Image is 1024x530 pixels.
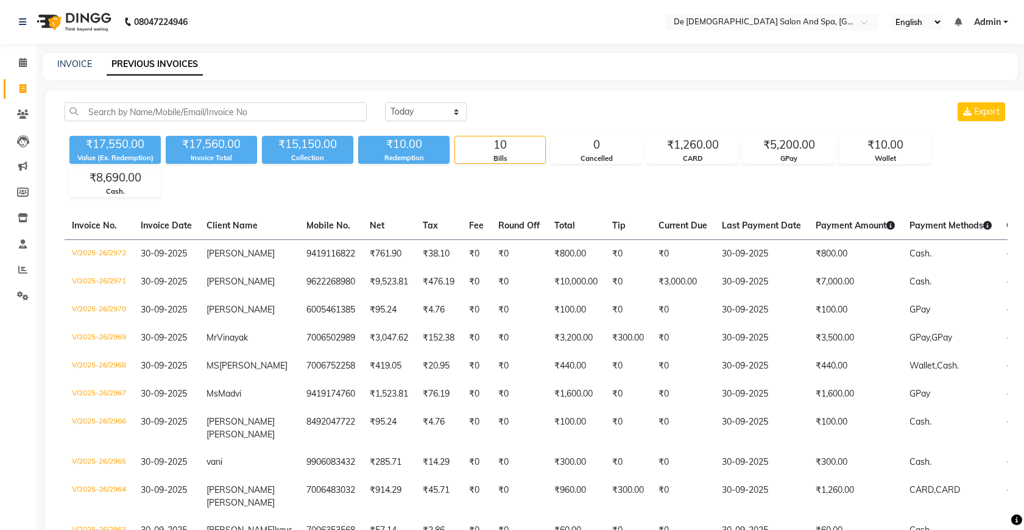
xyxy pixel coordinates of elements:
span: Payment Amount [816,220,895,231]
span: Ms [207,388,218,399]
td: ₹0 [651,380,715,408]
span: Mr [207,332,217,343]
td: 30-09-2025 [715,448,808,476]
td: 6005461385 [299,296,362,324]
td: ₹100.00 [547,296,605,324]
td: ₹800.00 [808,239,902,268]
span: 30-09-2025 [141,248,187,259]
td: ₹0 [491,268,547,296]
td: ₹0 [491,476,547,517]
span: 30-09-2025 [141,360,187,371]
span: Cash. [909,248,931,259]
div: Cancelled [551,154,641,164]
div: ₹17,560.00 [166,136,257,153]
span: - [1006,304,1010,315]
td: V/2025-26/2969 [65,324,133,352]
span: Cash. [909,456,931,467]
a: INVOICE [57,58,92,69]
span: Vinayak [217,332,248,343]
span: Cash. [909,416,931,427]
td: ₹0 [651,239,715,268]
span: Admin [974,16,1001,29]
span: Tip [612,220,626,231]
td: ₹0 [462,296,491,324]
td: ₹0 [491,380,547,408]
span: 30-09-2025 [141,484,187,495]
td: ₹3,200.00 [547,324,605,352]
td: ₹14.29 [415,448,462,476]
td: V/2025-26/2972 [65,239,133,268]
td: ₹20.95 [415,352,462,380]
span: MS [207,360,219,371]
td: ₹800.00 [547,239,605,268]
span: [PERSON_NAME] [207,484,275,495]
td: 8492047722 [299,408,362,448]
td: ₹0 [462,268,491,296]
td: ₹0 [605,268,651,296]
td: ₹960.00 [547,476,605,517]
td: 9419174760 [299,380,362,408]
td: ₹0 [605,448,651,476]
div: 10 [455,136,545,154]
td: ₹300.00 [808,448,902,476]
td: ₹419.05 [362,352,415,380]
td: ₹0 [491,239,547,268]
div: ₹1,260.00 [648,136,738,154]
td: 30-09-2025 [715,476,808,517]
td: ₹0 [462,239,491,268]
td: ₹761.90 [362,239,415,268]
td: V/2025-26/2965 [65,448,133,476]
span: [PERSON_NAME] [219,360,288,371]
td: ₹1,600.00 [808,380,902,408]
td: ₹0 [651,324,715,352]
td: 7006502989 [299,324,362,352]
div: Bills [455,154,545,164]
td: ₹3,500.00 [808,324,902,352]
span: Client Name [207,220,258,231]
div: Value (Ex. Redemption) [69,153,161,163]
td: ₹0 [651,476,715,517]
td: ₹914.29 [362,476,415,517]
td: 9622268980 [299,268,362,296]
div: 0 [551,136,641,154]
td: ₹440.00 [808,352,902,380]
td: ₹0 [491,408,547,448]
span: 30-09-2025 [141,332,187,343]
div: Redemption [358,153,450,163]
span: - [1006,332,1010,343]
span: GPay [909,388,930,399]
td: V/2025-26/2967 [65,380,133,408]
td: V/2025-26/2968 [65,352,133,380]
span: 30-09-2025 [141,276,187,287]
span: [PERSON_NAME] [207,497,275,508]
td: ₹300.00 [547,448,605,476]
span: [PERSON_NAME] [207,429,275,440]
span: - [1006,276,1010,287]
td: ₹0 [462,324,491,352]
td: 30-09-2025 [715,296,808,324]
td: ₹0 [491,324,547,352]
td: ₹300.00 [605,476,651,517]
span: 30-09-2025 [141,456,187,467]
td: ₹100.00 [547,408,605,448]
td: ₹0 [462,380,491,408]
span: vani [207,456,222,467]
td: ₹152.38 [415,324,462,352]
td: V/2025-26/2966 [65,408,133,448]
td: ₹10,000.00 [547,268,605,296]
td: ₹76.19 [415,380,462,408]
span: 30-09-2025 [141,304,187,315]
div: Invoice Total [166,153,257,163]
td: ₹1,600.00 [547,380,605,408]
td: ₹285.71 [362,448,415,476]
td: 30-09-2025 [715,408,808,448]
td: ₹0 [605,352,651,380]
td: ₹3,047.62 [362,324,415,352]
span: [PERSON_NAME] [207,248,275,259]
span: GPay [931,332,952,343]
td: ₹0 [651,296,715,324]
td: 30-09-2025 [715,380,808,408]
div: GPay [744,154,834,164]
td: 30-09-2025 [715,352,808,380]
span: Tax [423,220,438,231]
